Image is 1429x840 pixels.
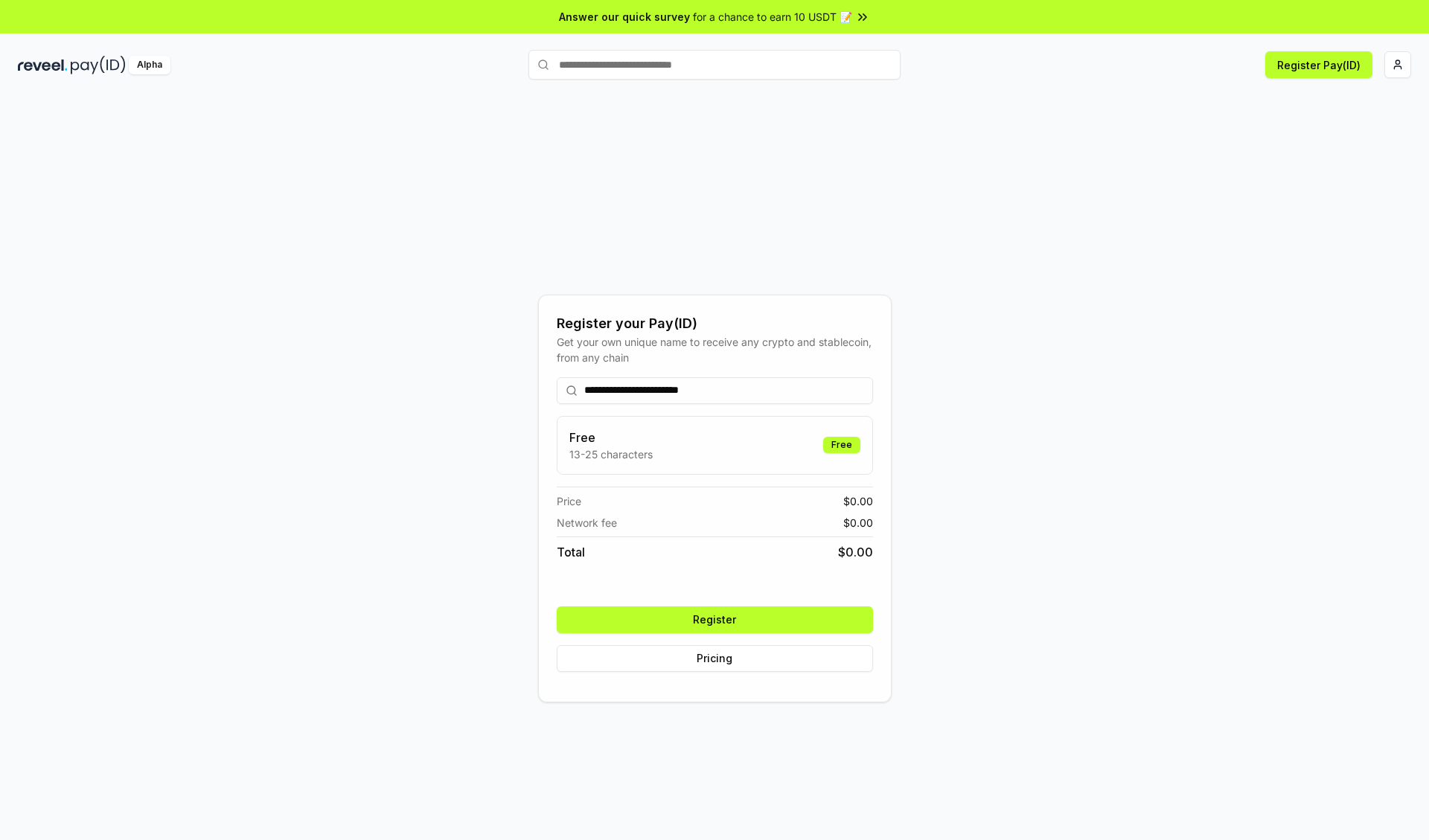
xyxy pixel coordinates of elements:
[843,493,873,509] span: $ 0.00
[557,606,873,633] button: Register
[18,56,68,74] img: reveel_dark
[557,645,873,672] button: Pricing
[71,56,126,74] img: pay_id
[557,313,873,334] div: Register your Pay(ID)
[569,429,653,446] h3: Free
[129,56,170,74] div: Alpha
[559,9,690,25] span: Answer our quick survey
[557,334,873,365] div: Get your own unique name to receive any crypto and stablecoin, from any chain
[823,437,860,453] div: Free
[1265,51,1372,78] button: Register Pay(ID)
[569,446,653,462] p: 13-25 characters
[843,515,873,530] span: $ 0.00
[693,9,852,25] span: for a chance to earn 10 USDT 📝
[557,515,617,530] span: Network fee
[838,543,873,561] span: $ 0.00
[557,493,581,509] span: Price
[557,543,585,561] span: Total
